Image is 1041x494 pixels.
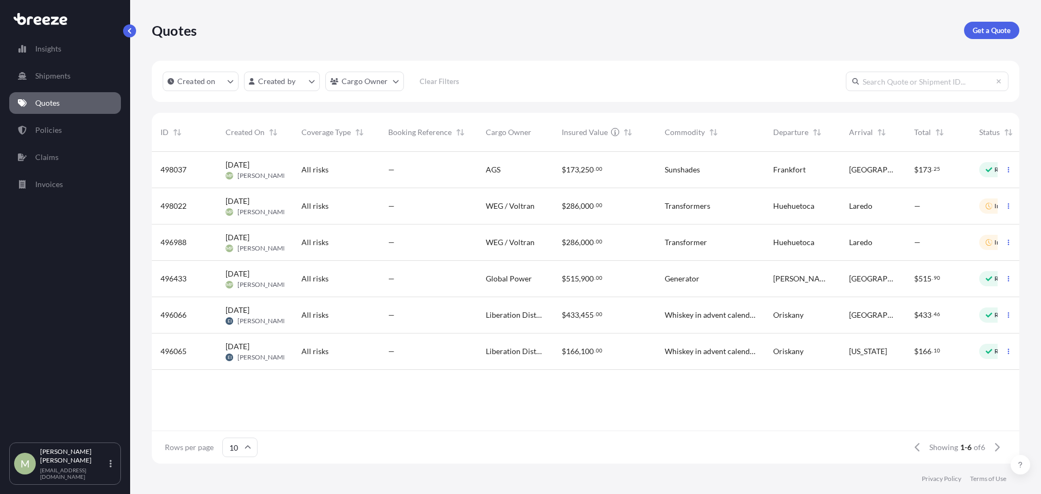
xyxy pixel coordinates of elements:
[665,201,710,211] span: Transformers
[811,126,824,139] button: Sort
[9,146,121,168] a: Claims
[226,279,233,290] span: MP
[665,164,700,175] span: Sunshades
[1002,126,1015,139] button: Sort
[226,232,249,243] span: [DATE]
[165,442,214,453] span: Rows per page
[409,73,470,90] button: Clear Filters
[979,127,1000,138] span: Status
[301,201,329,211] span: All risks
[964,22,1019,39] a: Get a Quote
[994,165,1013,174] p: Ready
[237,244,289,253] span: [PERSON_NAME]
[388,310,395,320] span: —
[594,276,595,280] span: .
[566,202,579,210] span: 286
[849,164,897,175] span: [GEOGRAPHIC_DATA]
[918,311,931,319] span: 433
[922,474,961,483] a: Privacy Policy
[40,447,107,465] p: [PERSON_NAME] [PERSON_NAME]
[849,201,872,211] span: Laredo
[301,237,329,248] span: All risks
[846,72,1008,91] input: Search Quote or Shipment ID...
[918,166,931,174] span: 173
[665,310,756,320] span: Whiskey in advent calendars
[566,348,579,355] span: 166
[960,442,972,453] span: 1-6
[929,442,958,453] span: Showing
[486,310,544,320] span: Liberation Distribution
[21,458,30,469] span: M
[594,167,595,171] span: .
[914,275,918,283] span: $
[994,238,1023,247] p: In Review
[388,237,395,248] span: —
[974,442,985,453] span: of 6
[258,76,296,87] p: Created by
[486,201,535,211] span: WEG / Voltran
[177,76,216,87] p: Created on
[486,346,544,357] span: Liberation Distribution
[914,166,918,174] span: $
[160,201,187,211] span: 498022
[9,65,121,87] a: Shipments
[226,305,249,316] span: [DATE]
[933,126,946,139] button: Sort
[163,72,239,91] button: createdOn Filter options
[579,202,581,210] span: ,
[581,348,594,355] span: 100
[562,311,566,319] span: $
[35,43,61,54] p: Insights
[579,275,581,283] span: ,
[849,273,897,284] span: [GEOGRAPHIC_DATA]
[581,202,594,210] span: 000
[301,273,329,284] span: All risks
[665,127,705,138] span: Commodity
[579,166,581,174] span: ,
[160,310,187,320] span: 496066
[9,92,121,114] a: Quotes
[596,167,602,171] span: 00
[35,70,70,81] p: Shipments
[226,196,249,207] span: [DATE]
[152,22,197,39] p: Quotes
[596,349,602,352] span: 00
[665,237,707,248] span: Transformer
[594,240,595,243] span: .
[353,126,366,139] button: Sort
[388,273,395,284] span: —
[244,72,320,91] button: createdBy Filter options
[388,127,452,138] span: Booking Reference
[773,346,804,357] span: Oriskany
[160,273,187,284] span: 496433
[486,164,500,175] span: AGS
[562,166,566,174] span: $
[237,353,289,362] span: [PERSON_NAME]
[932,167,933,171] span: .
[226,159,249,170] span: [DATE]
[934,349,940,352] span: 10
[973,25,1011,36] p: Get a Quote
[932,276,933,280] span: .
[707,126,720,139] button: Sort
[562,348,566,355] span: $
[566,311,579,319] span: 433
[562,275,566,283] span: $
[160,237,187,248] span: 496988
[579,239,581,246] span: ,
[388,164,395,175] span: —
[914,311,918,319] span: $
[562,127,608,138] span: Insured Value
[875,126,888,139] button: Sort
[566,239,579,246] span: 286
[228,352,232,363] span: EI
[581,275,594,283] span: 900
[849,237,872,248] span: Laredo
[342,76,388,87] p: Cargo Owner
[773,164,806,175] span: Frankfort
[994,311,1013,319] p: Ready
[914,127,931,138] span: Total
[237,280,289,289] span: [PERSON_NAME]
[226,127,265,138] span: Created On
[35,179,63,190] p: Invoices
